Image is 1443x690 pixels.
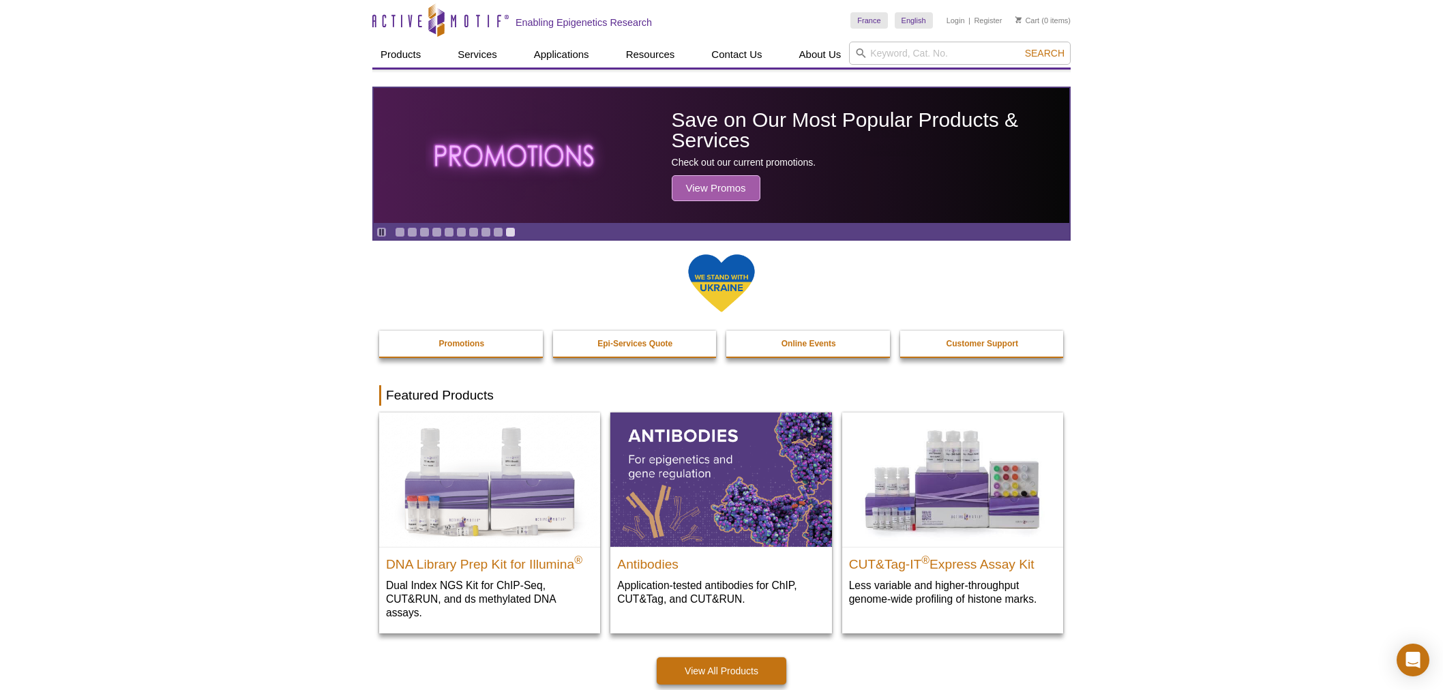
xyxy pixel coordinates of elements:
input: Keyword, Cat. No. [849,42,1071,65]
h2: Antibodies [617,551,824,571]
div: Open Intercom Messenger [1397,644,1429,676]
a: Contact Us [703,42,770,67]
a: Services [449,42,505,67]
sup: ® [574,554,582,565]
img: CUT&Tag-IT® Express Assay Kit [842,412,1063,546]
strong: Customer Support [947,339,1018,348]
a: Promotions [379,331,544,357]
a: All Antibodies Antibodies Application-tested antibodies for ChIP, CUT&Tag, and CUT&RUN. [610,412,831,619]
a: The word promotions written in all caps with a glowing effect Save on Our Most Popular Products &... [374,88,1069,223]
a: Register [974,16,1002,25]
a: Go to slide 4 [432,227,442,237]
a: Go to slide 3 [419,227,430,237]
span: View Promos [672,175,760,201]
a: Login [947,16,965,25]
img: DNA Library Prep Kit for Illumina [379,412,600,546]
h2: Save on Our Most Popular Products & Services [672,110,1062,151]
p: Less variable and higher-throughput genome-wide profiling of histone marks​. [849,578,1056,606]
p: Check out our current promotions. [672,156,1062,168]
li: | [968,12,970,29]
img: We Stand With Ukraine [687,253,756,314]
img: All Antibodies [610,412,831,546]
a: Cart [1015,16,1039,25]
a: Go to slide 7 [468,227,479,237]
img: The word promotions written in all caps with a glowing effect [426,121,606,190]
a: France [850,12,887,29]
p: Dual Index NGS Kit for ChIP-Seq, CUT&RUN, and ds methylated DNA assays. [386,578,593,620]
a: Toggle autoplay [376,227,387,237]
h2: Enabling Epigenetics Research [516,16,652,29]
a: Products [372,42,429,67]
a: DNA Library Prep Kit for Illumina DNA Library Prep Kit for Illumina® Dual Index NGS Kit for ChIP-... [379,412,600,633]
h2: Featured Products [379,385,1064,406]
a: Go to slide 9 [493,227,503,237]
a: About Us [791,42,850,67]
a: English [895,12,933,29]
a: Go to slide 10 [505,227,516,237]
img: Your Cart [1015,16,1022,23]
a: Go to slide 6 [456,227,466,237]
p: Application-tested antibodies for ChIP, CUT&Tag, and CUT&RUN. [617,578,824,606]
strong: Epi-Services Quote [597,339,672,348]
h2: CUT&Tag-IT Express Assay Kit [849,551,1056,571]
a: Go to slide 2 [407,227,417,237]
button: Search [1021,47,1069,59]
a: Go to slide 5 [444,227,454,237]
span: Search [1025,48,1065,59]
strong: Promotions [438,339,484,348]
sup: ® [921,554,929,565]
a: Customer Support [900,331,1065,357]
a: Go to slide 1 [395,227,405,237]
article: Save on Our Most Popular Products & Services [374,88,1069,223]
strong: Online Events [782,339,836,348]
a: Epi-Services Quote [553,331,718,357]
a: Go to slide 8 [481,227,491,237]
h2: DNA Library Prep Kit for Illumina [386,551,593,571]
a: View All Products [657,657,786,685]
a: Applications [526,42,597,67]
a: CUT&Tag-IT® Express Assay Kit CUT&Tag-IT®Express Assay Kit Less variable and higher-throughput ge... [842,412,1063,619]
a: Resources [618,42,683,67]
a: Online Events [726,331,891,357]
li: (0 items) [1015,12,1071,29]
